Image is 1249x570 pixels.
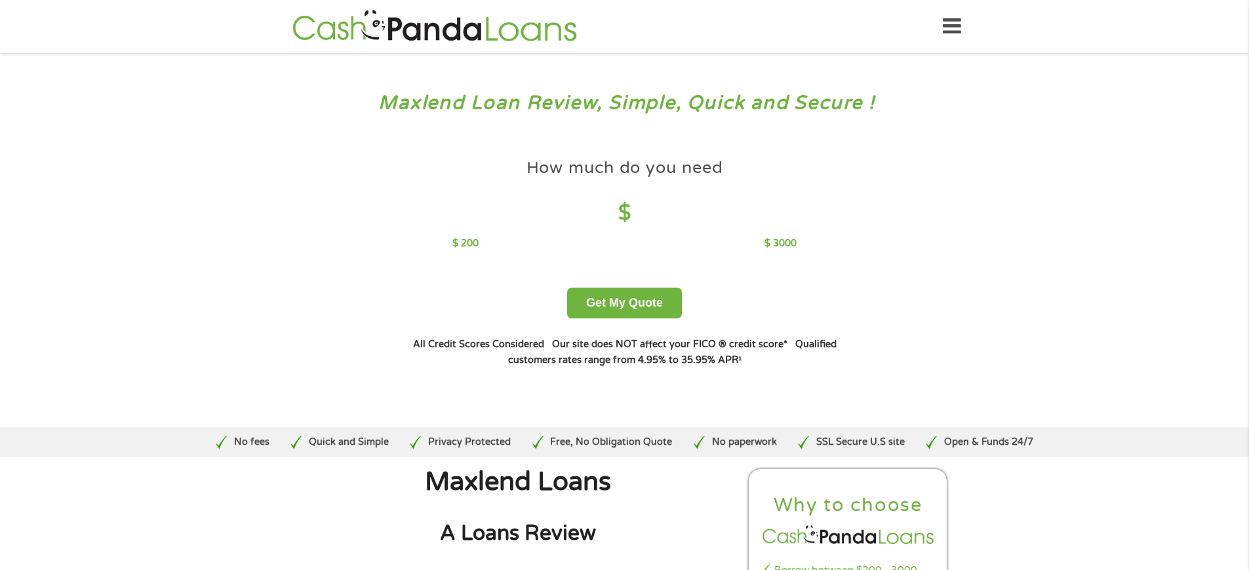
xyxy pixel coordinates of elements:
[234,435,269,449] p: No fees
[428,435,511,449] p: Privacy Protected
[760,493,937,518] h2: Why to choose
[944,435,1033,449] p: Open & Funds 24/7
[452,237,479,251] p: $ 200
[816,435,905,449] p: SSL Secure U.S site
[38,91,1212,115] h3: Maxlend Loan Review, Simple, Quick and Secure !
[552,339,787,350] strong: Our site does NOT affect your FICO ® credit score*
[309,435,389,449] p: Quick and Simple
[425,466,611,497] span: Maxlend Loans
[452,200,797,227] h4: $
[526,157,723,179] h4: How much do you need
[413,339,544,350] strong: All Credit Scores Considered
[288,8,581,45] img: GetLoanNow Logo
[300,520,736,547] h2: A Loans Review
[712,435,777,449] p: No paperwork
[764,237,797,251] p: $ 3000
[567,288,682,318] button: Get My Quote
[550,435,672,449] p: Free, No Obligation Quote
